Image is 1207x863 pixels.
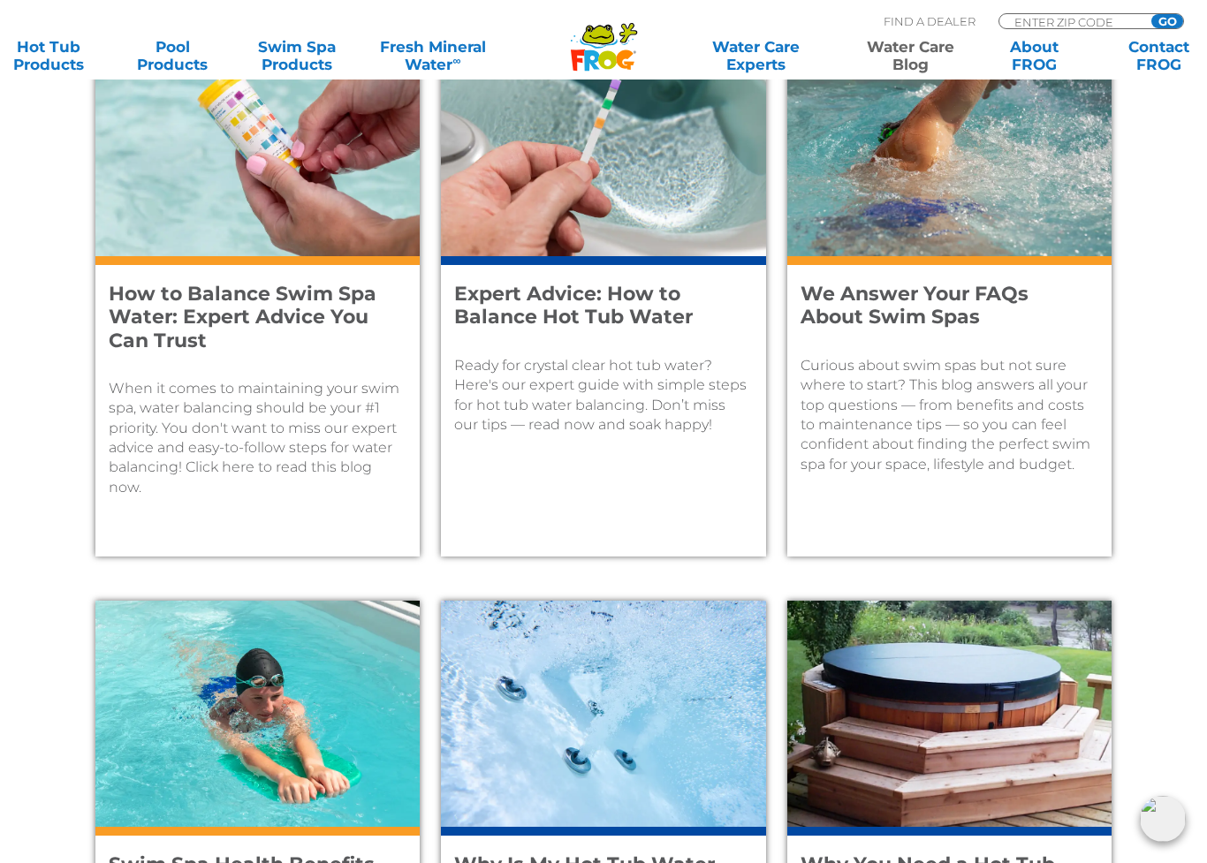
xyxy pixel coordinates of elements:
[1151,14,1183,28] input: GO
[95,30,420,256] img: A woman with pink nail polish tests her swim spa with FROG @ease Test Strips
[95,30,420,556] a: A woman with pink nail polish tests her swim spa with FROG @ease Test StripsHow to Balance Swim S...
[884,13,975,29] p: Find A Dealer
[678,38,835,73] a: Water CareExperts
[787,30,1112,556] a: A man swim sin the moving current of a swim spaWe Answer Your FAQs About Swim SpasCurious about s...
[801,283,1074,329] h4: We Answer Your FAQs About Swim Spas
[441,601,765,827] img: Underwater shot of hot tub jets. The water is slightly cloudy.
[986,38,1082,73] a: AboutFROG
[441,30,765,256] img: A female's hand dips a test strip into a hot tub.
[1013,14,1132,29] input: Zip Code Form
[125,38,221,73] a: PoolProducts
[109,283,383,352] h4: How to Balance Swim Spa Water: Expert Advice You Can Trust
[109,379,406,497] p: When it comes to maintaining your swim spa, water balancing should be your #1 priority. You don't...
[1111,38,1207,73] a: ContactFROG
[787,601,1112,827] img: A hot tub cover fits snugly on an outdoor wooden hot tub
[801,356,1098,474] p: Curious about swim spas but not sure where to start? This blog answers all your top questions — f...
[1140,796,1186,842] img: openIcon
[95,601,420,827] img: A young girl swims in a swim spa with a kickboard. She is wearing goggles and a blue swimsuit.
[862,38,959,73] a: Water CareBlog
[452,54,460,67] sup: ∞
[441,30,765,556] a: A female's hand dips a test strip into a hot tub.Expert Advice: How to Balance Hot Tub WaterReady...
[373,38,494,73] a: Fresh MineralWater∞
[454,283,728,329] h4: Expert Advice: How to Balance Hot Tub Water
[248,38,345,73] a: Swim SpaProducts
[787,30,1112,256] img: A man swim sin the moving current of a swim spa
[454,356,752,435] p: Ready for crystal clear hot tub water? Here's our expert guide with simple steps for hot tub wate...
